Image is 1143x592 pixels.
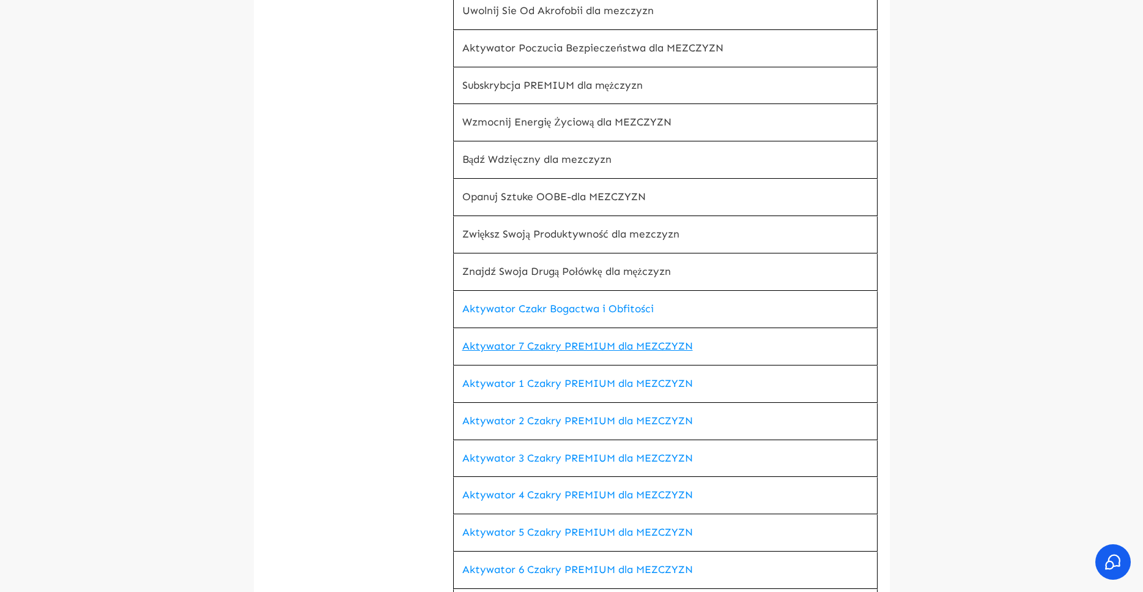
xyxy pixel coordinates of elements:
[462,302,654,315] a: Aktywator Czakr Bogactwa i Obfitości
[462,414,693,427] a: Aktywator 2 Czakry PREMIUM dla MEZCZYZN
[462,377,693,390] a: Aktywator 1 Czakry PREMIUM dla MEZCZYZN
[462,563,693,576] a: Aktywator 6 Czakry PREMIUM dla MEZCZYZN
[453,104,878,141] td: Wzmocnij Energię Życiową dla MEZCZYZN
[453,253,878,291] td: Znajdź Swoja Drugą Połówkę dla mężczyzn
[453,216,878,253] td: Zwiększ Swoją Produktywność dla mezczyzn
[462,340,693,353] a: Aktywator 7 Czakry PREMIUM dla MEZCZYZN
[453,30,878,67] td: Aktywator Poczucia Bezpieczeństwa dla MEZCZYZN
[462,489,693,501] a: Aktywator 4 Czakry PREMIUM dla MEZCZYZN
[453,179,878,216] td: Opanuj Sztuke OOBE-dla MEZCZYZN
[462,452,693,465] a: Aktywator 3 Czakry PREMIUM dla MEZCZYZN
[453,67,878,105] td: Subskrybcja PREMIUM dla mężczyzn
[453,141,878,179] td: Bądź Wdzięczny dla mezczyzn
[462,526,693,539] a: Aktywator 5 Czakry PREMIUM dla MEZCZYZN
